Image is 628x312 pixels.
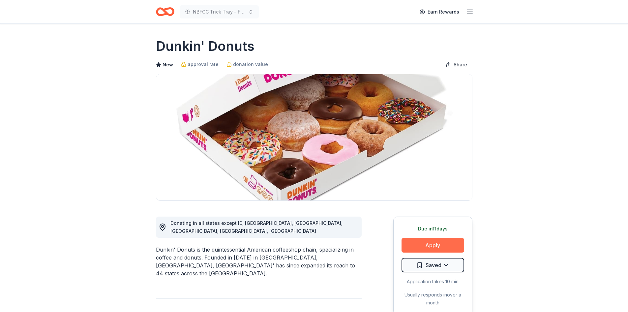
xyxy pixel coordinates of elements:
span: Saved [426,261,441,269]
button: Share [440,58,472,71]
div: Usually responds in over a month [402,291,464,307]
a: approval rate [181,60,219,68]
a: Earn Rewards [416,6,463,18]
div: Application takes 10 min [402,278,464,286]
h1: Dunkin' Donuts [156,37,254,55]
div: Due in 11 days [402,225,464,233]
span: New [163,61,173,69]
button: Saved [402,258,464,272]
button: NBFCC Trick Tray - Fundraiser [180,5,259,18]
button: Apply [402,238,464,253]
span: NBFCC Trick Tray - Fundraiser [193,8,246,16]
a: donation value [226,60,268,68]
div: Dunkin' Donuts is the quintessential American coffeeshop chain, specializing in coffee and donuts... [156,246,362,277]
span: Donating in all states except ID, [GEOGRAPHIC_DATA], [GEOGRAPHIC_DATA], [GEOGRAPHIC_DATA], [GEOGR... [170,220,343,234]
a: Home [156,4,174,19]
span: donation value [233,60,268,68]
span: approval rate [188,60,219,68]
img: Image for Dunkin' Donuts [156,74,472,200]
span: Share [454,61,467,69]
